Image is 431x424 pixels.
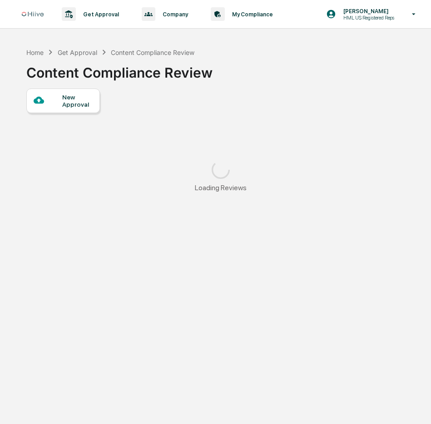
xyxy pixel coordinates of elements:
div: Content Compliance Review [111,49,194,56]
img: logo [22,12,44,17]
div: Content Compliance Review [26,57,213,81]
p: Company [155,11,193,18]
div: Home [26,49,44,56]
div: Loading Reviews [195,183,247,192]
p: Get Approval [76,11,124,18]
p: HML US Registered Reps [336,15,399,21]
div: Get Approval [58,49,97,56]
p: [PERSON_NAME] [336,8,399,15]
div: New Approval [62,94,93,108]
p: My Compliance [225,11,277,18]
